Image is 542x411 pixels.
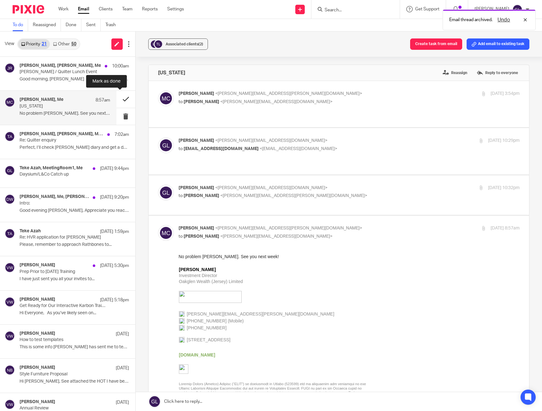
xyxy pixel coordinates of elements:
[158,137,174,153] img: svg%3E
[184,100,219,104] span: [PERSON_NAME]
[220,100,333,104] span: <[PERSON_NAME][EMAIL_ADDRESS][DOMAIN_NAME]>
[0,99,37,104] a: [DOMAIN_NAME]
[20,165,83,171] h4: Teke Azah, MeetingRoom1, Me
[20,310,129,316] p: Hi Everyone, As you’ve likely seen on...
[20,172,107,177] p: Daysium/L&Co Catch up
[5,131,15,142] img: svg%3E
[116,399,129,406] p: [DATE]
[34,173,62,177] span: [DOMAIN_NAME]
[5,263,15,273] img: svg%3E
[179,234,183,239] span: to
[20,372,107,377] p: Style Furniture Proposal
[220,234,333,239] span: <[PERSON_NAME][EMAIL_ADDRESS][DOMAIN_NAME]>
[100,229,129,235] p: [DATE] 1:59pm
[184,147,259,151] span: [EMAIL_ADDRESS][DOMAIN_NAME]
[115,131,129,138] p: 7:02am
[20,63,101,68] h4: [PERSON_NAME], [PERSON_NAME], Me
[5,165,15,176] img: svg%3E
[5,97,15,107] img: svg%3E
[179,100,183,104] span: to
[86,19,101,31] a: Sent
[20,208,129,213] p: Good evening [PERSON_NAME], Appreciate you reaching...
[20,379,129,384] p: Hi [PERSON_NAME], See attached the HOT I have been...
[0,182,102,185] b: Please consider the environment before printing this e-mail.
[441,68,469,78] label: Reassign
[179,91,214,96] span: [PERSON_NAME]
[260,147,337,151] span: <[EMAIL_ADDRESS][DOMAIN_NAME]>
[512,4,522,14] img: svg%3E
[20,97,63,102] h4: [PERSON_NAME], Me
[179,226,214,230] span: [PERSON_NAME]
[0,58,6,63] img: inbox
[8,58,156,63] a: [PERSON_NAME][EMAIL_ADDRESS][PERSON_NAME][DOMAIN_NAME]
[96,97,110,103] p: 8:57am
[20,331,55,336] h4: [PERSON_NAME]
[20,242,129,247] p: Please, remember to approach Rathbones to...
[116,365,129,371] p: [DATE]
[0,14,37,19] span: [PERSON_NAME]
[20,69,107,75] p: [PERSON_NAME] / Quilter Lunch Event
[142,6,158,12] a: Reports
[116,331,129,337] p: [DATE]
[179,147,183,151] span: to
[100,297,129,303] p: [DATE] 5:18pm
[467,38,529,50] button: Add email to existing task
[56,337,186,341] span: (1-) 3 Colomberie, [GEOGRAPHIC_DATA], [GEOGRAPHIC_DATA], JE2 4QB
[20,365,55,370] h4: [PERSON_NAME]
[20,201,107,206] p: Intro:
[50,39,79,49] a: Other50
[158,70,185,76] h4: [US_STATE]
[20,194,90,200] h4: [PERSON_NAME], Me, [PERSON_NAME]
[8,72,48,77] span: [PHONE_NUMBER]
[91,330,122,334] span: [DOMAIN_NAME]
[20,235,107,240] p: Re: HVR application for [PERSON_NAME]
[20,406,107,411] p: Annual Review
[20,344,129,350] p: This is some info [PERSON_NAME] has sent me to test the...
[166,42,203,46] span: Associated clients
[34,171,62,177] a: [DOMAIN_NAME]
[5,297,15,307] img: svg%3E
[91,309,102,314] span: ACA
[184,194,219,198] span: [PERSON_NAME]
[20,138,107,143] p: Re: Quilter enquiry
[105,19,121,31] a: Trash
[179,194,183,198] span: to
[0,72,6,77] img: inbox
[42,42,47,46] div: 21
[8,84,52,89] a: [STREET_ADDRESS]
[20,145,129,150] p: Perfect, I’ll check [PERSON_NAME] diary and get a date...
[0,111,10,120] img: inbox
[20,111,110,116] p: No problem [PERSON_NAME]. See you next week! ...
[66,19,81,31] a: Done
[49,330,53,334] img: trans.png
[179,138,214,143] span: [PERSON_NAME]
[0,38,63,49] img: inbox
[126,330,130,334] img: trans.png
[20,337,107,343] p: How to test templates
[133,330,228,334] a: [PERSON_NAME][EMAIL_ADDRESS][DOMAIN_NAME]
[33,19,61,31] a: Reassigned
[215,138,327,143] span: <[PERSON_NAME][EMAIL_ADDRESS][DOMAIN_NAME]>
[56,330,80,334] span: 01534 670800
[215,91,362,96] span: <[PERSON_NAME][EMAIL_ADDRESS][PERSON_NAME][DOMAIN_NAME]>
[122,6,133,12] a: Team
[5,41,14,47] span: View
[20,229,41,234] h4: Teke Azah
[0,26,64,31] span: Oakglen Wealth (Jersey) Limited
[48,309,91,314] span: [PERSON_NAME]
[198,42,203,46] span: (2)
[327,312,334,319] img: background.png
[5,399,15,409] img: svg%3E
[5,229,15,239] img: svg%3E
[215,186,327,190] span: <[PERSON_NAME][EMAIL_ADDRESS][DOMAIN_NAME]>
[5,365,15,375] img: svg%3E
[0,65,6,70] img: inbox
[0,129,188,177] span: Loremip Dolors (Ametco) Adipisc (“ELIT”) se doeiusmodt in Utlabo (523599) etd ma aliquaenim adm v...
[18,39,50,49] a: Priority21
[8,65,65,70] span: [PHONE_NUMBER] (Mobile)
[78,6,89,12] a: Email
[336,312,343,319] img: background.png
